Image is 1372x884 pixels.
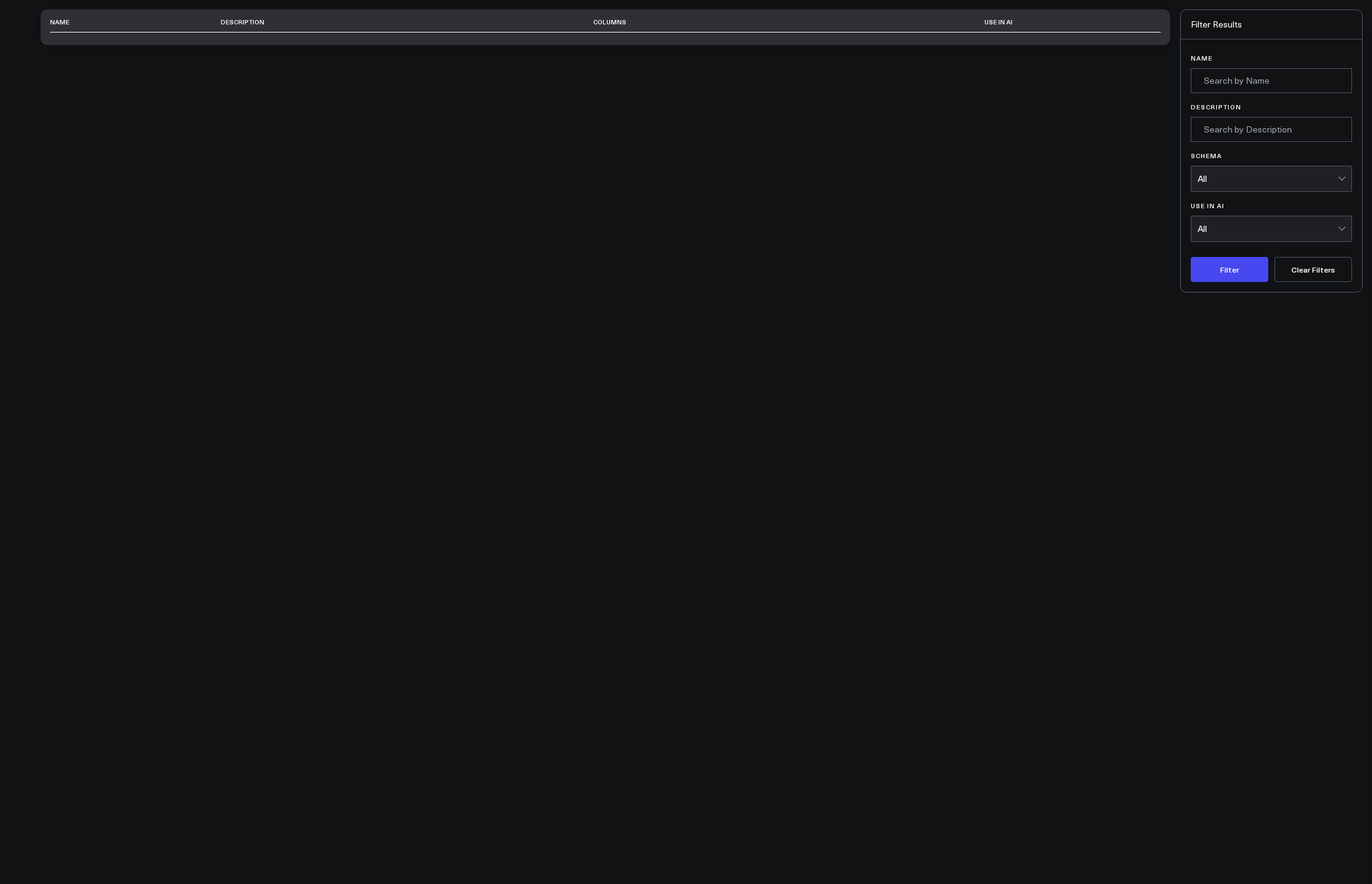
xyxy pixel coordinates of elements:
[1191,68,1352,93] input: Search by Name
[878,12,1121,33] th: Use in AI
[1191,202,1352,209] label: Use in AI
[1191,152,1352,159] label: Schema
[50,12,221,33] th: Name
[593,12,878,33] th: Columns
[1191,117,1352,142] input: Search by Description
[1181,10,1362,39] div: Filter Results
[1191,257,1268,282] button: Filter
[1198,224,1338,234] div: All
[1274,257,1352,282] button: Clear Filters
[1191,54,1352,62] label: Name
[221,12,593,33] th: Description
[1198,174,1338,184] div: All
[1191,103,1352,111] label: Description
